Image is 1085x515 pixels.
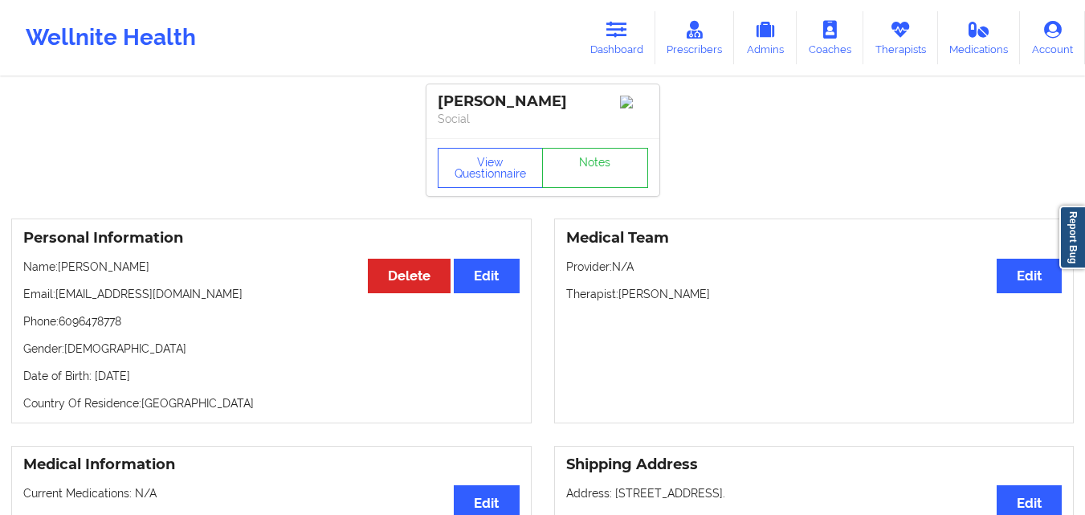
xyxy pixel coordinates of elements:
[1020,11,1085,64] a: Account
[566,259,1063,275] p: Provider: N/A
[542,148,648,188] a: Notes
[938,11,1021,64] a: Medications
[23,341,520,357] p: Gender: [DEMOGRAPHIC_DATA]
[438,92,648,111] div: [PERSON_NAME]
[566,485,1063,501] p: Address: [STREET_ADDRESS].
[734,11,797,64] a: Admins
[23,259,520,275] p: Name: [PERSON_NAME]
[655,11,735,64] a: Prescribers
[1059,206,1085,269] a: Report Bug
[23,485,520,501] p: Current Medications: N/A
[797,11,863,64] a: Coaches
[23,229,520,247] h3: Personal Information
[23,456,520,474] h3: Medical Information
[23,395,520,411] p: Country Of Residence: [GEOGRAPHIC_DATA]
[454,259,519,293] button: Edit
[368,259,451,293] button: Delete
[578,11,655,64] a: Dashboard
[23,313,520,329] p: Phone: 6096478778
[23,368,520,384] p: Date of Birth: [DATE]
[620,96,648,108] img: Image%2Fplaceholer-image.png
[997,259,1062,293] button: Edit
[863,11,938,64] a: Therapists
[566,229,1063,247] h3: Medical Team
[23,286,520,302] p: Email: [EMAIL_ADDRESS][DOMAIN_NAME]
[566,286,1063,302] p: Therapist: [PERSON_NAME]
[438,148,544,188] button: View Questionnaire
[438,111,648,127] p: Social
[566,456,1063,474] h3: Shipping Address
